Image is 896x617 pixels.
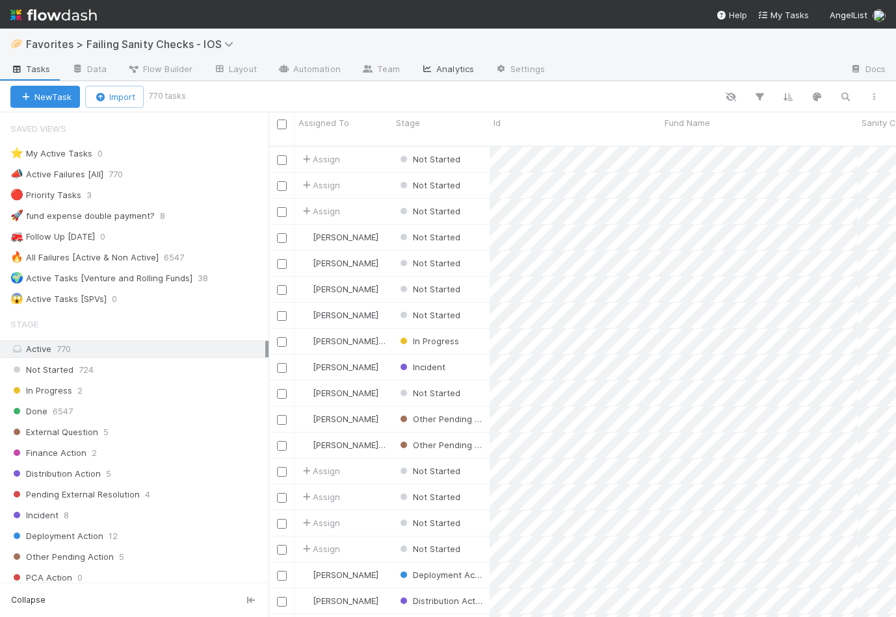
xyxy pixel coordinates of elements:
span: Favorites > Failing Sanity Checks - IOS [26,38,240,51]
div: Other Pending Action [397,412,483,425]
span: Not Started [397,466,460,476]
span: 2 [92,445,97,461]
span: Incident [10,507,59,523]
div: Not Started [397,205,460,218]
div: Not Started [397,490,460,503]
span: [PERSON_NAME] [313,414,378,424]
span: 📣 [10,168,23,179]
div: [PERSON_NAME] [300,283,378,296]
span: Not Started [397,284,460,294]
span: Not Started [397,492,460,502]
img: avatar_12dd09bb-393f-4edb-90ff-b12147216d3f.png [300,232,311,242]
input: Toggle Row Selected [277,493,287,503]
span: 6547 [164,249,197,266]
img: logo-inverted-e16ddd16eac7371096b0.svg [10,4,97,26]
span: [PERSON_NAME] Wall [313,440,397,450]
a: My Tasks [758,8,809,21]
input: Toggle Row Selected [277,233,287,243]
span: Deployment Action [397,570,490,580]
a: Data [61,60,117,81]
span: AngelList [830,10,867,20]
img: avatar_12dd09bb-393f-4edb-90ff-b12147216d3f.png [300,596,311,606]
input: Toggle Row Selected [277,363,287,373]
span: External Question [10,424,98,440]
span: Assign [300,516,340,529]
span: 🌍 [10,272,23,283]
span: 0 [100,229,118,245]
div: Follow Up [DATE] [10,229,95,245]
span: 🚀 [10,210,23,221]
input: Toggle Row Selected [277,207,287,217]
div: [PERSON_NAME] Wall [300,438,386,451]
input: Toggle All Rows Selected [277,120,287,129]
span: [PERSON_NAME] [313,258,378,268]
span: 4 [145,486,150,503]
span: Fund Name [665,116,710,129]
span: 12 [109,528,118,544]
div: Not Started [397,386,460,399]
span: Assign [300,464,340,477]
div: Other Pending Action [397,438,483,451]
span: 38 [198,270,221,286]
img: avatar_ddac2f35-6c49-494a-9355-db49d32eca49.png [300,570,311,580]
a: Docs [839,60,896,81]
input: Toggle Row Selected [277,311,287,321]
span: 🥟 [10,38,23,49]
span: [PERSON_NAME] [313,570,378,580]
div: All Failures [Active & Non Active] [10,249,159,266]
span: ⭐ [10,147,23,158]
div: Active Tasks [Venture and Rolling Funds] [10,270,192,286]
span: 770 [109,166,136,183]
span: Incident [397,362,445,372]
div: [PERSON_NAME] [300,360,378,373]
span: 3 [86,187,105,203]
span: Not Started [397,180,460,190]
div: Incident [397,360,445,373]
span: 5 [103,424,109,440]
span: Assigned To [298,116,349,129]
span: Flow Builder [127,62,192,75]
div: Not Started [397,153,460,166]
span: [PERSON_NAME] [313,596,378,606]
span: 🔥 [10,251,23,262]
span: PCA Action [10,570,72,586]
small: 770 tasks [149,90,186,102]
input: Toggle Row Selected [277,545,287,555]
input: Toggle Row Selected [277,571,287,581]
span: Not Started [10,362,73,378]
span: 724 [79,362,94,378]
img: avatar_ddac2f35-6c49-494a-9355-db49d32eca49.png [300,284,311,294]
span: Not Started [397,232,460,242]
div: Assign [300,490,340,503]
img: avatar_d02a2cc9-4110-42ea-8259-e0e2573f4e82.png [300,310,311,320]
div: [PERSON_NAME] [300,594,378,607]
img: avatar_041b9f3e-9684-4023-b9b7-2f10de55285d.png [300,440,311,450]
div: Assign [300,153,340,166]
span: 5 [106,466,111,482]
div: [PERSON_NAME] [300,386,378,399]
span: Stage [10,311,38,337]
div: Assign [300,542,340,555]
span: Finance Action [10,445,86,461]
span: Stage [396,116,420,129]
span: Assign [300,179,340,192]
span: 8 [64,507,69,523]
input: Toggle Row Selected [277,441,287,451]
span: Other Pending Action [397,414,501,424]
input: Toggle Row Selected [277,259,287,269]
span: My Tasks [758,10,809,20]
span: 0 [98,145,116,162]
div: [PERSON_NAME] [300,257,378,270]
span: 0 [112,291,130,307]
button: Import [85,86,144,108]
div: Active Tasks [SPVs] [10,291,107,307]
div: Not Started [397,231,460,244]
span: 8 [160,208,178,224]
span: 0 [77,570,83,586]
input: Toggle Row Selected [277,285,287,295]
div: Not Started [397,283,460,296]
div: Not Started [397,257,460,270]
div: [PERSON_NAME] [300,412,378,425]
